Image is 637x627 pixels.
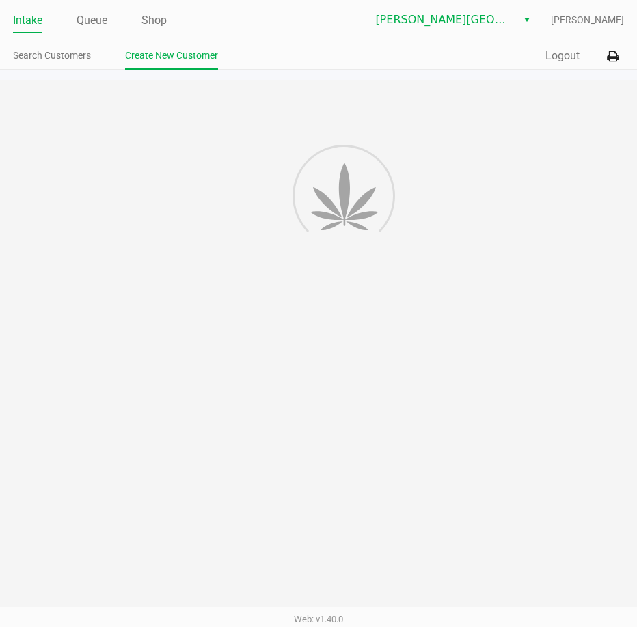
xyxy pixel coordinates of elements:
[551,13,624,27] span: [PERSON_NAME]
[517,8,537,32] button: Select
[141,11,167,30] a: Shop
[125,47,218,64] a: Create New Customer
[13,11,42,30] a: Intake
[77,11,107,30] a: Queue
[545,48,580,64] button: Logout
[375,12,509,28] span: [PERSON_NAME][GEOGRAPHIC_DATA]
[13,47,91,64] a: Search Customers
[294,614,343,624] span: Web: v1.40.0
